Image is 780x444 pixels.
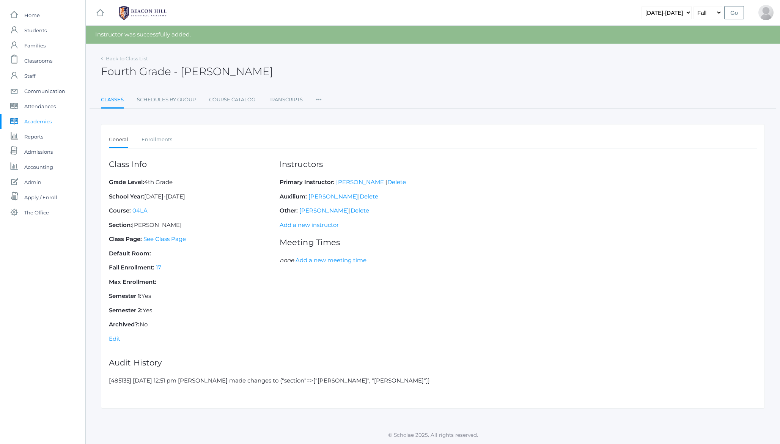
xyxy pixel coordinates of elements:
h1: Meeting Times [280,238,406,247]
a: Enrollments [142,132,172,147]
div: Jason Roberts [758,5,774,20]
strong: School Year: [109,193,144,200]
strong: Class Page: [109,235,142,242]
input: Go [724,6,744,19]
span: Reports [24,129,43,144]
a: Schedules By Group [137,92,196,107]
a: General [109,132,128,148]
a: Transcripts [269,92,303,107]
span: Admissions [24,144,53,159]
a: Delete [360,193,378,200]
strong: Semester 1: [109,292,142,299]
span: Communication [24,83,65,99]
h1: Class Info [109,160,280,168]
a: [PERSON_NAME] [299,207,349,214]
strong: Default Room: [109,250,151,257]
span: Staff [24,68,35,83]
p: Yes [109,292,280,301]
strong: Auxilium: [280,193,307,200]
a: Back to Class List [106,55,148,61]
strong: Primary Instructor: [280,178,335,186]
p: No [109,320,280,329]
a: Delete [387,178,406,186]
strong: Grade Level: [109,178,144,186]
span: Academics [24,114,52,129]
span: Accounting [24,159,53,175]
strong: Other: [280,207,298,214]
a: Add a new instructor [280,221,339,228]
p: [DATE]-[DATE] [109,192,280,201]
em: none [280,257,294,264]
strong: Archived?: [109,321,140,328]
h1: Audit History [109,358,757,367]
h2: Fourth Grade - [PERSON_NAME] [101,66,273,77]
span: Apply / Enroll [24,190,57,205]
strong: Fall Enrollment: [109,264,154,271]
div: Instructor was successfully added. [86,26,780,44]
p: | [280,178,406,187]
a: See Class Page [143,235,186,242]
span: Families [24,38,46,53]
a: 17 [156,264,161,271]
div: [485135] [DATE] 12:51 pm [PERSON_NAME] made changes to {"section"=>["[PERSON_NAME]", "[PERSON_NAM... [109,376,757,393]
a: [PERSON_NAME] [336,178,386,186]
span: Home [24,8,40,23]
span: Admin [24,175,41,190]
p: © Scholae 2025. All rights reserved. [86,431,780,439]
a: Course Catalog [209,92,255,107]
p: | [280,192,406,201]
p: 4th Grade [109,178,280,187]
a: Classes [101,92,124,109]
a: 04LA [132,207,148,214]
strong: Section: [109,221,132,228]
span: Classrooms [24,53,52,68]
img: BHCALogos-05-308ed15e86a5a0abce9b8dd61676a3503ac9727e845dece92d48e8588c001991.png [114,3,171,22]
h1: Instructors [280,160,406,168]
strong: Semester 2: [109,307,143,314]
a: Add a new meeting time [296,257,366,264]
a: [PERSON_NAME] [308,193,358,200]
span: The Office [24,205,49,220]
span: Students [24,23,47,38]
a: Edit [109,335,120,342]
a: Delete [351,207,369,214]
span: Attendances [24,99,56,114]
strong: Max Enrollment: [109,278,156,285]
p: | [280,206,406,215]
p: Yes [109,306,280,315]
strong: Course: [109,207,131,214]
p: [PERSON_NAME] [109,221,280,230]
